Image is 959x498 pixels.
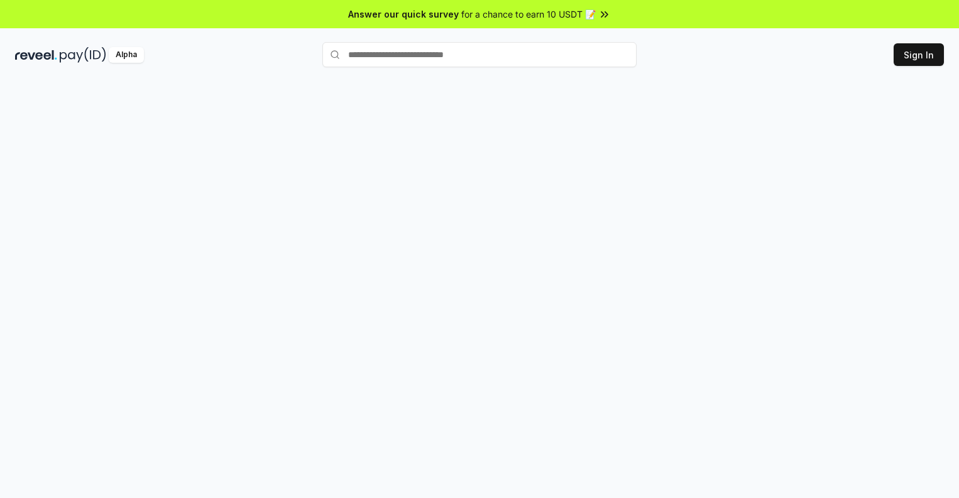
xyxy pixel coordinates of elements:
[461,8,596,21] span: for a chance to earn 10 USDT 📝
[60,47,106,63] img: pay_id
[109,47,144,63] div: Alpha
[15,47,57,63] img: reveel_dark
[894,43,944,66] button: Sign In
[348,8,459,21] span: Answer our quick survey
